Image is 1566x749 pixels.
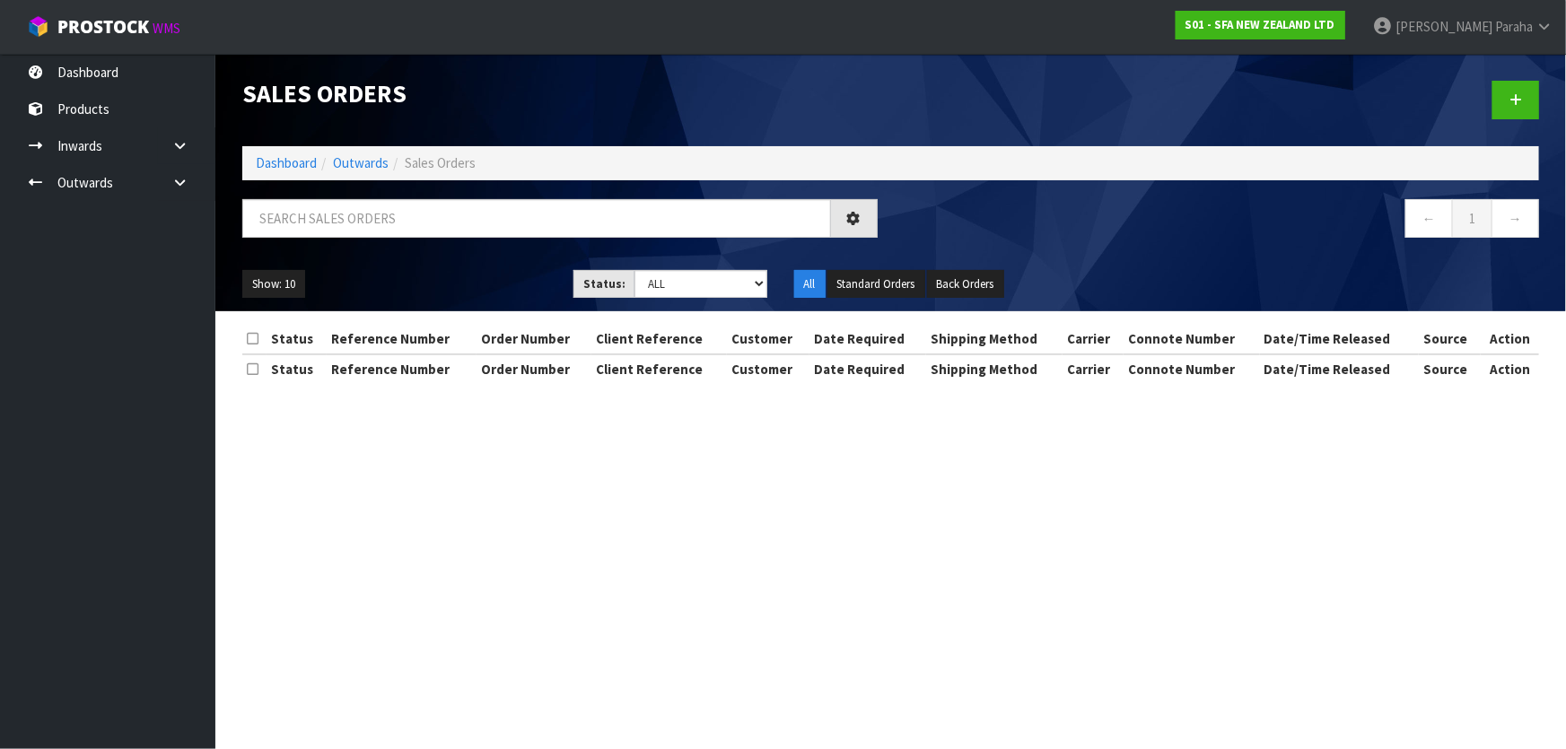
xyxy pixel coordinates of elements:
[927,270,1004,299] button: Back Orders
[327,354,477,383] th: Reference Number
[1185,17,1335,32] strong: S01 - SFA NEW ZEALAND LTD
[1124,325,1260,353] th: Connote Number
[1405,199,1453,238] a: ←
[405,154,476,171] span: Sales Orders
[591,354,728,383] th: Client Reference
[327,325,477,353] th: Reference Number
[57,15,149,39] span: ProStock
[727,325,809,353] th: Customer
[242,199,831,238] input: Search sales orders
[827,270,925,299] button: Standard Orders
[27,15,49,38] img: cube-alt.png
[153,20,180,37] small: WMS
[905,199,1540,243] nav: Page navigation
[1395,18,1492,35] span: [PERSON_NAME]
[242,81,878,108] h1: Sales Orders
[583,276,626,292] strong: Status:
[1260,354,1419,383] th: Date/Time Released
[809,354,926,383] th: Date Required
[1481,354,1539,383] th: Action
[1492,199,1539,238] a: →
[477,325,591,353] th: Order Number
[1495,18,1533,35] span: Paraha
[1481,325,1539,353] th: Action
[267,325,327,353] th: Status
[727,354,809,383] th: Customer
[1063,325,1124,353] th: Carrier
[1419,325,1481,353] th: Source
[267,354,327,383] th: Status
[1176,11,1345,39] a: S01 - SFA NEW ZEALAND LTD
[1260,325,1419,353] th: Date/Time Released
[809,325,926,353] th: Date Required
[1419,354,1481,383] th: Source
[1452,199,1492,238] a: 1
[926,325,1063,353] th: Shipping Method
[1124,354,1260,383] th: Connote Number
[926,354,1063,383] th: Shipping Method
[256,154,317,171] a: Dashboard
[242,270,305,299] button: Show: 10
[1063,354,1124,383] th: Carrier
[794,270,826,299] button: All
[477,354,591,383] th: Order Number
[333,154,389,171] a: Outwards
[591,325,728,353] th: Client Reference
